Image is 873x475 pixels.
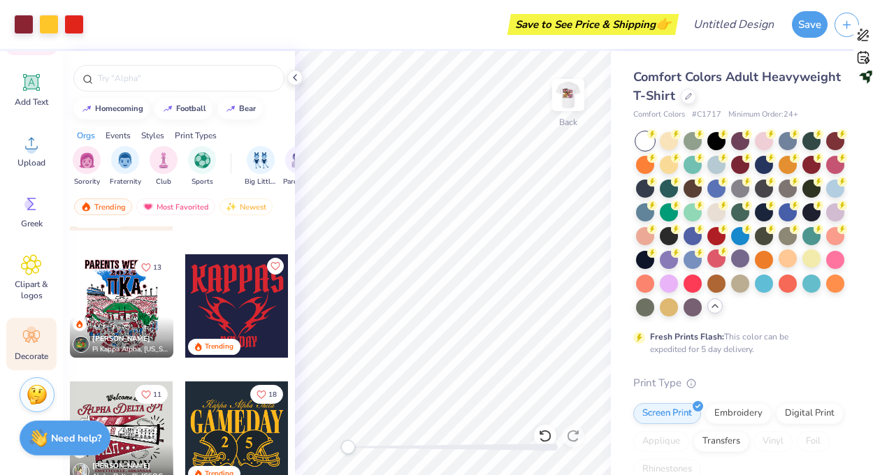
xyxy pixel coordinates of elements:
div: Most Favorited [136,198,215,215]
div: filter for Big Little Reveal [245,146,277,187]
button: filter button [150,146,178,187]
div: Transfers [693,431,749,452]
div: filter for Parent's Weekend [283,146,315,187]
span: 11 [153,391,161,398]
div: Events [106,129,131,142]
div: filter for Club [150,146,178,187]
div: Trending [74,198,132,215]
span: [PERSON_NAME] [92,461,150,471]
button: Save [792,11,828,38]
div: Trending [205,342,233,352]
span: Sports [192,177,213,187]
button: homecoming [73,98,150,119]
div: Vinyl [753,431,793,452]
img: Sports Image [194,152,210,168]
img: trend_line.gif [225,105,236,113]
span: Clipart & logos [8,279,55,301]
button: filter button [73,146,101,187]
img: Sorority Image [79,152,95,168]
div: homecoming [95,105,143,112]
button: bear [217,98,262,119]
img: trend_line.gif [81,105,92,113]
span: [PERSON_NAME] [92,334,150,344]
button: filter button [110,146,141,187]
img: Parent's Weekend Image [291,152,308,168]
div: filter for Sports [188,146,216,187]
span: Decorate [15,351,48,362]
span: Sorority [74,177,100,187]
button: Like [135,385,168,404]
span: Fraternity [110,177,141,187]
img: Club Image [156,152,171,168]
span: Club [156,177,171,187]
span: # C1717 [692,109,721,121]
div: Print Type [633,375,845,391]
span: 👉 [656,15,671,32]
img: newest.gif [226,202,237,212]
span: Upload [17,157,45,168]
img: trend_line.gif [162,105,173,113]
img: Fraternity Image [117,152,133,168]
span: 18 [268,391,277,398]
span: Pi Kappa Alpha, [US_STATE][GEOGRAPHIC_DATA] [92,344,168,355]
strong: Fresh Prints Flash: [650,331,724,342]
div: Print Types [175,129,217,142]
strong: Need help? [51,432,101,445]
div: Styles [141,129,164,142]
button: football [154,98,212,119]
button: filter button [188,146,216,187]
div: Screen Print [633,403,701,424]
div: Embroidery [705,403,772,424]
button: Like [135,258,168,277]
div: filter for Sorority [73,146,101,187]
div: Digital Print [776,403,844,424]
div: Newest [219,198,273,215]
span: 13 [153,264,161,271]
span: Comfort Colors [633,109,685,121]
img: Big Little Reveal Image [253,152,268,168]
div: Applique [633,431,689,452]
button: Like [250,385,283,404]
button: filter button [283,146,315,187]
div: filter for Fraternity [110,146,141,187]
div: football [176,105,206,112]
input: Untitled Design [682,10,785,38]
span: Greek [21,218,43,229]
span: Comfort Colors Adult Heavyweight T-Shirt [633,68,841,104]
div: Save to See Price & Shipping [511,14,675,35]
span: Big Little Reveal [245,177,277,187]
div: Foil [797,431,830,452]
span: Parent's Weekend [283,177,315,187]
div: bear [239,105,256,112]
div: Accessibility label [341,440,355,454]
img: Back [554,81,582,109]
button: Like [267,258,284,275]
button: filter button [245,146,277,187]
div: This color can be expedited for 5 day delivery. [650,330,822,356]
img: trending.gif [80,202,92,212]
span: Add Text [15,96,48,108]
span: Minimum Order: 24 + [728,109,798,121]
div: Back [559,116,577,129]
input: Try "Alpha" [96,71,275,85]
div: Orgs [77,129,95,142]
img: most_fav.gif [143,202,154,212]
